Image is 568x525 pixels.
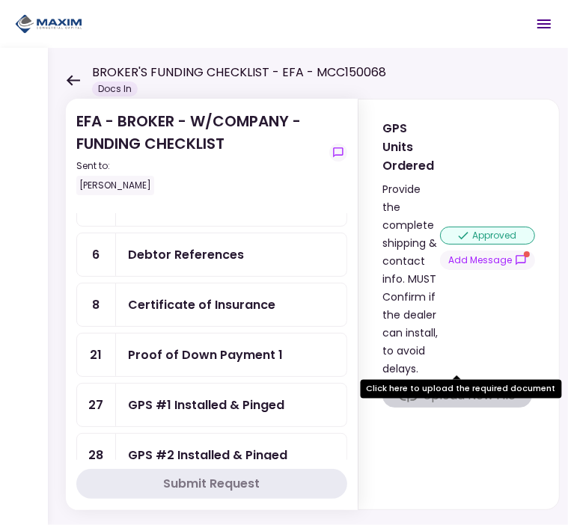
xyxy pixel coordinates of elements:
[128,295,275,314] div: Certificate of Insurance
[76,383,347,427] a: 27GPS #1 Installed & Pinged
[76,110,323,195] div: EFA - BROKER - W/COMPANY - FUNDING CHECKLIST
[382,180,440,378] div: Provide the complete shipping & contact info. MUST Confirm if the dealer can install, to avoid de...
[440,251,535,270] button: show-messages
[382,119,440,175] div: GPS Units Ordered
[526,6,562,42] button: Open menu
[76,176,154,195] div: [PERSON_NAME]
[77,434,116,476] div: 28
[77,233,116,276] div: 6
[76,433,347,477] a: 28GPS #2 Installed & Pinged
[77,334,116,376] div: 21
[15,13,82,35] img: Partner icon
[329,144,347,162] button: show-messages
[77,283,116,326] div: 8
[77,384,116,426] div: 27
[440,227,535,245] div: approved
[128,245,244,264] div: Debtor References
[358,99,560,510] div: GPS Units OrderedProvide the complete shipping & contact info. MUST Confirm if the dealer can ins...
[76,159,323,173] div: Sent to:
[92,82,138,96] div: Docs In
[76,233,347,277] a: 6Debtor References
[361,380,562,399] div: Click here to upload the required document
[164,475,260,493] div: Submit Request
[76,469,347,499] button: Submit Request
[76,283,347,327] a: 8Certificate of Insurance
[128,446,287,464] div: GPS #2 Installed & Pinged
[128,346,283,364] div: Proof of Down Payment 1
[76,333,347,377] a: 21Proof of Down Payment 1
[128,396,284,414] div: GPS #1 Installed & Pinged
[92,64,386,82] h1: BROKER'S FUNDING CHECKLIST - EFA - MCC150068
